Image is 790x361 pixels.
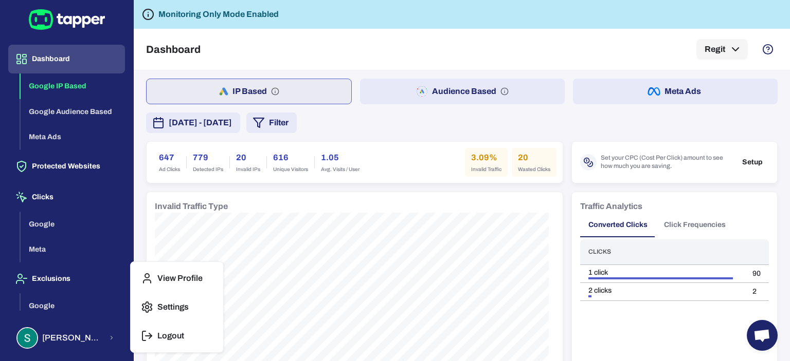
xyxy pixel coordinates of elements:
[157,273,203,283] p: View Profile
[135,266,219,291] button: View Profile
[135,295,219,319] button: Settings
[157,331,184,341] p: Logout
[747,320,778,351] div: Open chat
[157,302,189,312] p: Settings
[135,324,219,348] button: Logout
